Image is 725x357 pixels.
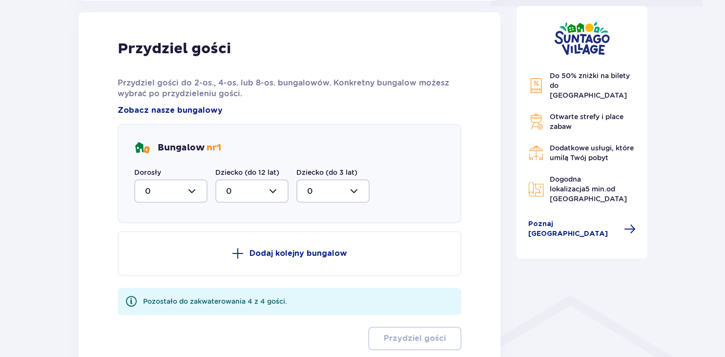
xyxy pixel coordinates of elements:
[528,219,618,239] span: Poznaj [GEOGRAPHIC_DATA]
[384,333,446,344] p: Przydziel gości
[134,140,150,156] img: bungalows Icon
[215,168,279,177] label: Dziecko (do 12 lat)
[528,219,636,239] a: Poznaj [GEOGRAPHIC_DATA]
[296,168,357,177] label: Dziecko (do 3 lat)
[554,21,610,55] img: Suntago Village
[207,142,221,153] span: nr 1
[550,175,627,203] span: Dogodna lokalizacja od [GEOGRAPHIC_DATA]
[134,168,161,177] label: Dorosły
[118,105,223,116] a: Zobacz nasze bungalowy
[528,114,544,129] img: Grill Icon
[550,144,634,162] span: Dodatkowe usługi, które umilą Twój pobyt
[528,181,544,197] img: Map Icon
[368,327,461,350] button: Przydziel gości
[249,248,347,259] p: Dodaj kolejny bungalow
[118,231,462,276] button: Dodaj kolejny bungalow
[550,113,623,130] span: Otwarte strefy i place zabaw
[528,78,544,94] img: Discount Icon
[585,185,606,193] span: 5 min.
[118,78,462,99] p: Przydziel gości do 2-os., 4-os. lub 8-os. bungalowów. Konkretny bungalow możesz wybrać po przydzi...
[158,142,221,154] p: Bungalow
[118,40,231,58] p: Przydziel gości
[550,72,630,99] span: Do 50% zniżki na bilety do [GEOGRAPHIC_DATA]
[143,296,287,306] div: Pozostało do zakwaterowania 4 z 4 gości.
[528,145,544,161] img: Restaurant Icon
